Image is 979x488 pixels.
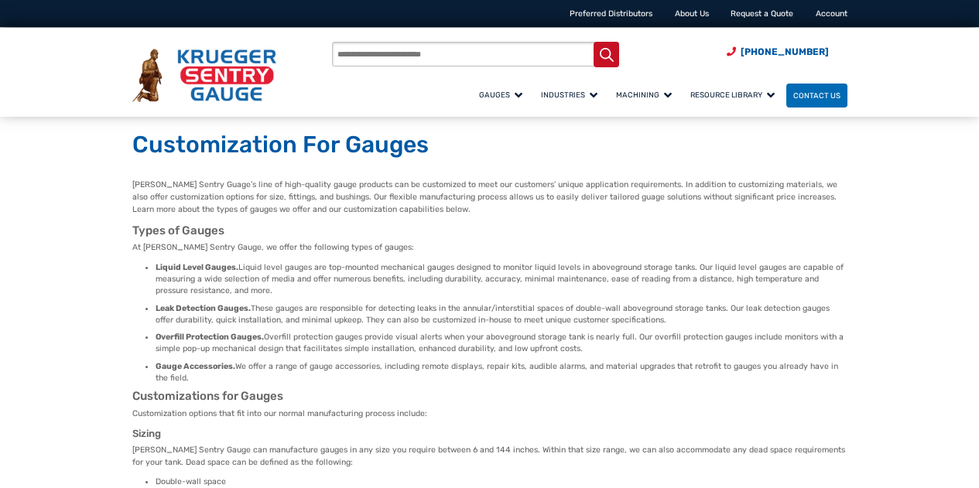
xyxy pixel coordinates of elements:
[616,90,672,99] span: Machining
[472,81,534,108] a: Gauges
[156,332,264,342] strong: Overfill Protection Gauges.
[479,90,522,99] span: Gauges
[156,476,847,487] li: Double-wall space
[156,302,847,326] li: These gauges are responsible for detecting leaks in the annular/interstitial spaces of double-wal...
[156,262,238,272] strong: Liquid Level Gauges.
[727,45,829,59] a: Phone Number (920) 434-8860
[690,90,775,99] span: Resource Library
[683,81,786,108] a: Resource Library
[132,131,847,160] h1: Customization For Gauges
[741,46,829,57] span: [PHONE_NUMBER]
[675,9,709,19] a: About Us
[132,428,847,440] h3: Sizing
[731,9,793,19] a: Request a Quote
[609,81,683,108] a: Machining
[570,9,652,19] a: Preferred Distributors
[156,360,847,384] li: We offer a range of gauge accessories, including remote displays, repair kits, audible alarms, an...
[156,261,847,296] li: Liquid level gauges are top-mounted mechanical gauges designed to monitor liquid levels in aboveg...
[132,241,847,254] p: At [PERSON_NAME] Sentry Gauge, we offer the following types of gauges:
[816,9,847,19] a: Account
[156,331,847,354] li: Overfill protection gauges provide visual alerts when your aboveground storage tank is nearly ful...
[541,90,597,99] span: Industries
[534,81,609,108] a: Industries
[156,303,251,313] strong: Leak Detection Gauges.
[132,389,847,404] h2: Customizations for Gauges
[132,49,276,102] img: Krueger Sentry Gauge
[132,444,847,469] p: [PERSON_NAME] Sentry Gauge can manufacture gauges in any size you require between 6 and 144 inche...
[156,361,235,371] strong: Gauge Accessories.
[132,224,847,238] h2: Types of Gauges
[793,91,840,100] span: Contact Us
[132,179,847,215] p: [PERSON_NAME] Sentry Guage’s line of high-quality gauge products can be customized to meet our cu...
[132,408,847,420] p: Customization options that fit into our normal manufacturing process include:
[786,84,847,107] a: Contact Us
